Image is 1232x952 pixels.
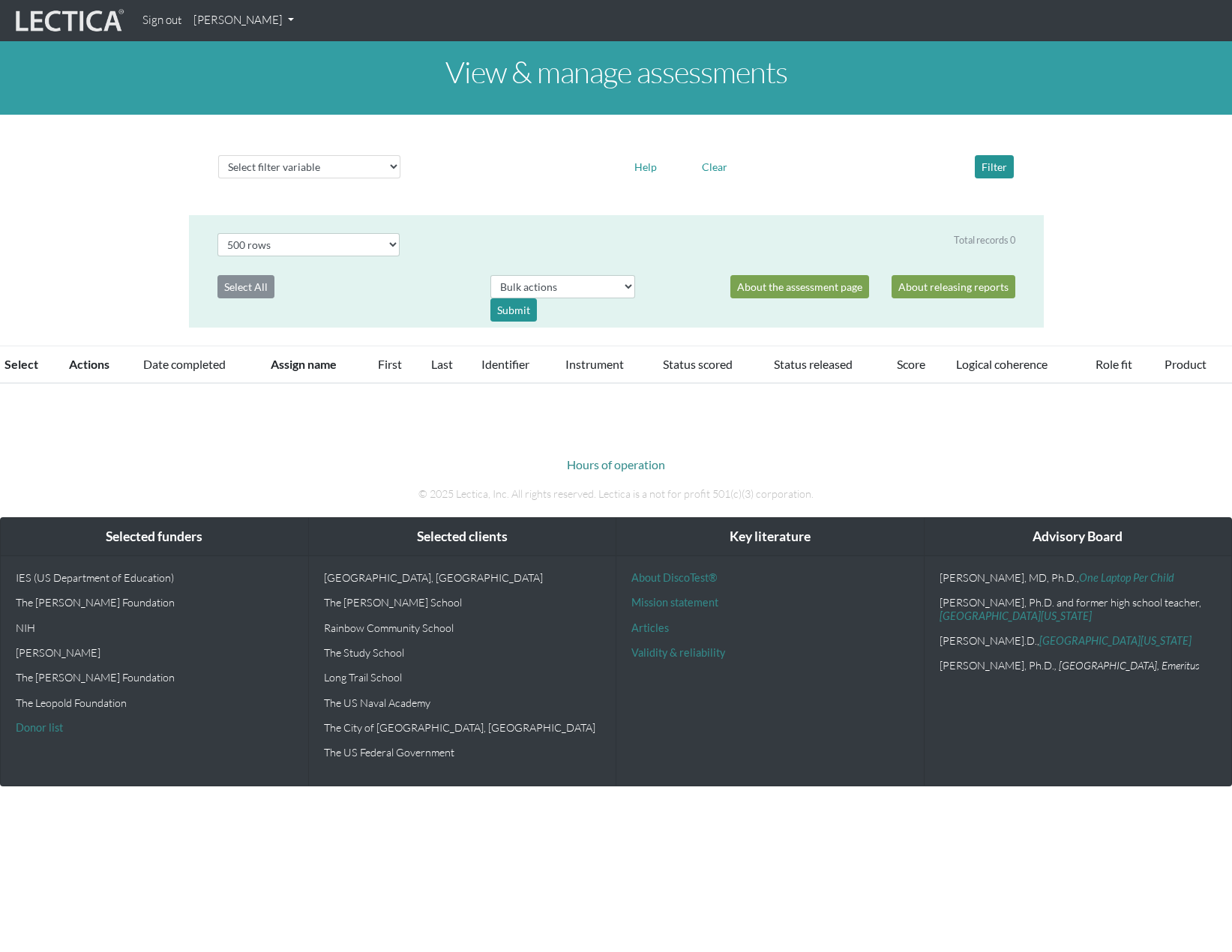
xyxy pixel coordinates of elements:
[774,357,853,371] a: Status released
[16,621,293,634] p: NIH
[956,357,1048,371] a: Logical coherence
[324,671,601,684] p: Long Trail School
[631,571,717,584] a: About DiscoTest®
[60,346,134,384] th: Actions
[136,6,187,35] a: Sign out
[324,571,601,584] p: [GEOGRAPHIC_DATA], [GEOGRAPHIC_DATA]
[324,646,601,659] p: The Study School
[567,457,665,472] a: Hours of operation
[16,671,293,684] p: The [PERSON_NAME] Foundation
[565,357,624,371] a: Instrument
[940,634,1217,647] p: [PERSON_NAME].D.,
[954,233,1015,247] div: Total records 0
[663,357,733,371] a: Status scored
[309,518,616,556] div: Selected clients
[16,721,63,734] a: Donor list
[16,646,293,659] p: [PERSON_NAME]
[940,571,1217,584] p: [PERSON_NAME], MD, Ph.D.,
[616,518,924,556] div: Key literature
[324,696,601,709] p: The US Naval Academy
[940,596,1217,622] p: [PERSON_NAME], Ph.D. and former high school teacher,
[628,155,664,178] button: Help
[16,596,293,609] p: The [PERSON_NAME] Foundation
[897,357,925,371] a: Score
[940,659,1217,672] p: [PERSON_NAME], Ph.D.
[940,609,1092,622] a: [GEOGRAPHIC_DATA][US_STATE]
[217,275,274,298] button: Select All
[378,357,402,371] a: First
[730,275,869,298] a: About the assessment page
[631,621,669,634] a: Articles
[1,518,308,556] div: Selected funders
[1079,571,1174,584] a: One Laptop Per Child
[143,357,226,371] a: Date completed
[324,596,601,609] p: The [PERSON_NAME] School
[631,596,718,609] a: Mission statement
[1039,634,1192,647] a: [GEOGRAPHIC_DATA][US_STATE]
[695,155,734,178] button: Clear
[431,357,453,371] a: Last
[324,721,601,734] p: The City of [GEOGRAPHIC_DATA], [GEOGRAPHIC_DATA]
[324,621,601,634] p: Rainbow Community School
[187,6,300,35] a: [PERSON_NAME]
[631,646,725,659] a: Validity & reliability
[1054,659,1200,672] em: , [GEOGRAPHIC_DATA], Emeritus
[925,518,1232,556] div: Advisory Board
[975,155,1014,178] button: Filter
[12,7,124,35] img: lecticalive
[200,486,1033,502] p: © 2025 Lectica, Inc. All rights reserved. Lectica is a not for profit 501(c)(3) corporation.
[628,158,664,172] a: Help
[324,746,601,759] p: The US Federal Government
[481,357,529,371] a: Identifier
[892,275,1015,298] a: About releasing reports
[16,571,293,584] p: IES (US Department of Education)
[1165,357,1207,371] a: Product
[16,696,293,709] p: The Leopold Foundation
[490,298,537,322] div: Submit
[1096,357,1132,371] a: Role fit
[262,346,368,384] th: Assign name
